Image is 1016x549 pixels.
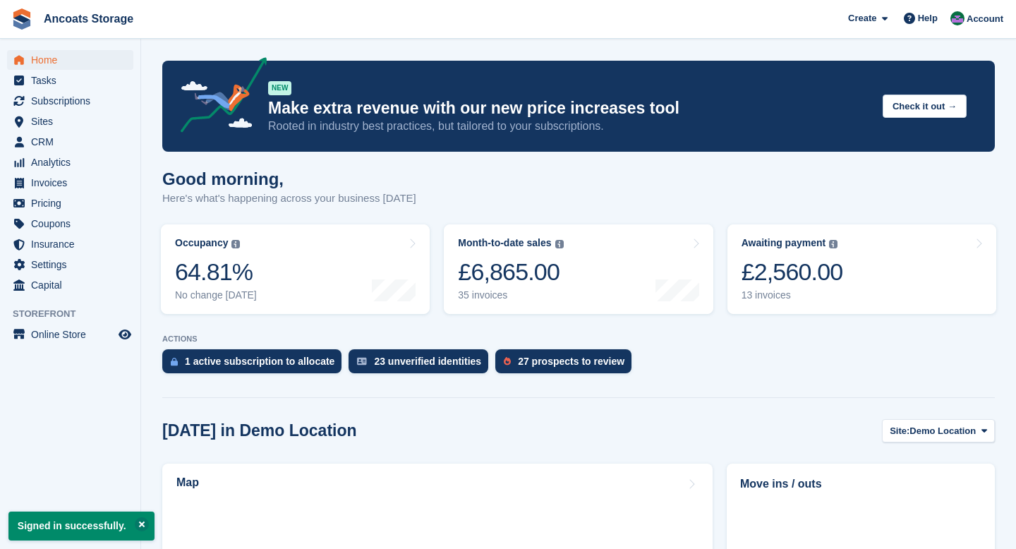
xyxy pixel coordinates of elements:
a: 23 unverified identities [349,349,495,380]
h1: Good morning, [162,169,416,188]
div: Awaiting payment [742,237,826,249]
div: 1 active subscription to allocate [185,356,334,367]
span: Subscriptions [31,91,116,111]
div: 35 invoices [458,289,563,301]
button: Site: Demo Location [882,419,995,442]
h2: [DATE] in Demo Location [162,421,357,440]
span: Pricing [31,193,116,213]
span: Capital [31,275,116,295]
img: active_subscription_to_allocate_icon-d502201f5373d7db506a760aba3b589e785aa758c864c3986d89f69b8ff3... [171,357,178,366]
h2: Map [176,476,199,489]
div: NEW [268,81,291,95]
h2: Move ins / outs [740,476,981,493]
a: 1 active subscription to allocate [162,349,349,380]
div: £2,560.00 [742,258,843,286]
a: menu [7,173,133,193]
p: Make extra revenue with our new price increases tool [268,98,871,119]
a: menu [7,214,133,234]
a: menu [7,193,133,213]
img: icon-info-grey-7440780725fd019a000dd9b08b2336e03edf1995a4989e88bcd33f0948082b44.svg [555,240,564,248]
span: Coupons [31,214,116,234]
span: Create [848,11,876,25]
div: £6,865.00 [458,258,563,286]
span: Site: [890,424,909,438]
span: Help [918,11,938,25]
div: 27 prospects to review [518,356,624,367]
a: Month-to-date sales £6,865.00 35 invoices [444,224,713,314]
img: verify_identity-adf6edd0f0f0b5bbfe63781bf79b02c33cf7c696d77639b501bdc392416b5a36.svg [357,357,367,366]
img: icon-info-grey-7440780725fd019a000dd9b08b2336e03edf1995a4989e88bcd33f0948082b44.svg [231,240,240,248]
img: prospect-51fa495bee0391a8d652442698ab0144808aea92771e9ea1ae160a38d050c398.svg [504,357,511,366]
button: Check it out → [883,95,967,118]
span: Account [967,12,1003,26]
span: Insurance [31,234,116,254]
p: ACTIONS [162,334,995,344]
span: Analytics [31,152,116,172]
a: menu [7,152,133,172]
div: Occupancy [175,237,228,249]
a: menu [7,111,133,131]
div: 13 invoices [742,289,843,301]
span: Settings [31,255,116,274]
div: 64.81% [175,258,257,286]
span: Tasks [31,71,116,90]
span: Online Store [31,325,116,344]
span: Invoices [31,173,116,193]
a: 27 prospects to review [495,349,639,380]
div: No change [DATE] [175,289,257,301]
p: Rooted in industry best practices, but tailored to your subscriptions. [268,119,871,134]
p: Here's what's happening across your business [DATE] [162,191,416,207]
a: menu [7,132,133,152]
div: 23 unverified identities [374,356,481,367]
a: Ancoats Storage [38,7,139,30]
img: stora-icon-8386f47178a22dfd0bd8f6a31ec36ba5ce8667c1dd55bd0f319d3a0aa187defe.svg [11,8,32,30]
a: menu [7,325,133,344]
p: Signed in successfully. [8,512,155,541]
img: price-adjustments-announcement-icon-8257ccfd72463d97f412b2fc003d46551f7dbcb40ab6d574587a9cd5c0d94... [169,57,267,138]
div: Month-to-date sales [458,237,551,249]
span: CRM [31,132,116,152]
a: menu [7,255,133,274]
span: Demo Location [909,424,976,438]
a: menu [7,91,133,111]
a: menu [7,234,133,254]
span: Storefront [13,307,140,321]
a: menu [7,50,133,70]
a: Preview store [116,326,133,343]
a: menu [7,275,133,295]
a: Awaiting payment £2,560.00 13 invoices [727,224,996,314]
a: Occupancy 64.81% No change [DATE] [161,224,430,314]
img: icon-info-grey-7440780725fd019a000dd9b08b2336e03edf1995a4989e88bcd33f0948082b44.svg [829,240,837,248]
span: Home [31,50,116,70]
a: menu [7,71,133,90]
span: Sites [31,111,116,131]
